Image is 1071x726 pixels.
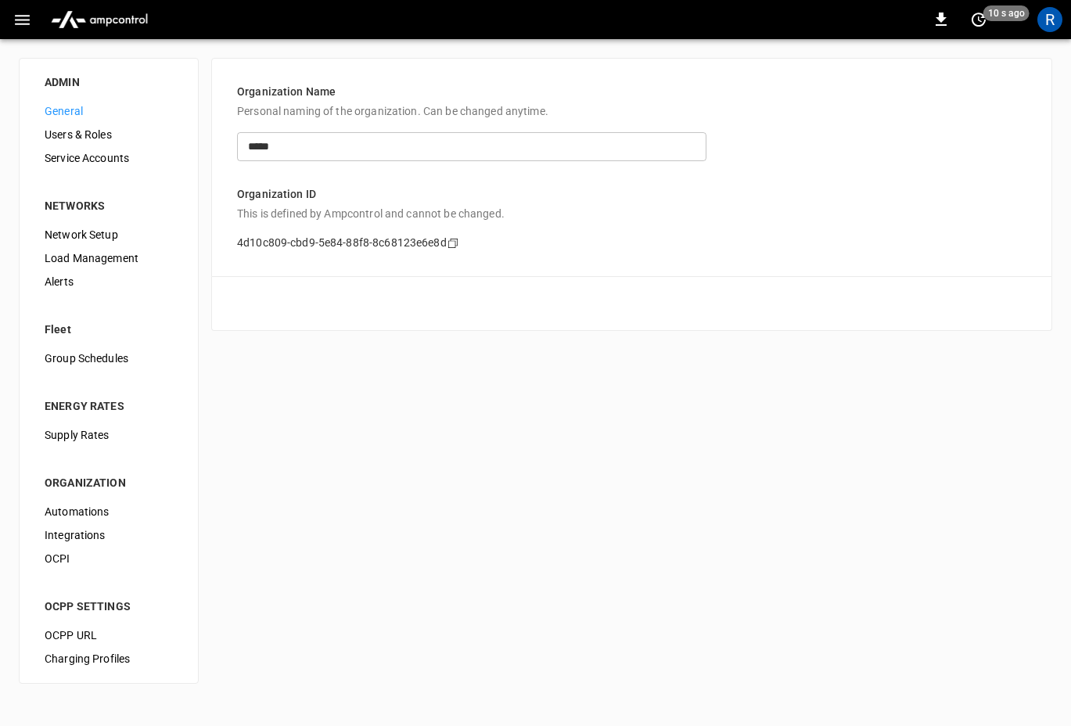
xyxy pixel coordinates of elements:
[32,223,185,246] div: Network Setup
[237,186,1026,203] p: Organization ID
[45,150,173,167] span: Service Accounts
[32,146,185,170] div: Service Accounts
[32,647,185,670] div: Charging Profiles
[45,651,173,667] span: Charging Profiles
[45,322,173,337] div: Fleet
[45,127,173,143] span: Users & Roles
[983,5,1030,21] span: 10 s ago
[32,547,185,570] div: OCPI
[45,250,173,267] span: Load Management
[32,99,185,123] div: General
[237,84,1026,100] p: Organization Name
[32,500,185,523] div: Automations
[32,246,185,270] div: Load Management
[237,103,1026,120] p: Personal naming of the organization. Can be changed anytime.
[45,598,173,614] div: OCPP SETTINGS
[237,235,447,251] p: 4d10c809-cbd9-5e84-88f8-8c68123e6e8d
[32,624,185,647] div: OCPP URL
[45,74,173,90] div: ADMIN
[237,206,1026,222] p: This is defined by Ampcontrol and cannot be changed.
[446,235,462,252] div: copy
[45,274,173,290] span: Alerts
[966,7,991,32] button: set refresh interval
[45,527,173,544] span: Integrations
[45,198,173,214] div: NETWORKS
[32,123,185,146] div: Users & Roles
[45,103,173,120] span: General
[45,504,173,520] span: Automations
[1037,7,1062,32] div: profile-icon
[45,227,173,243] span: Network Setup
[45,551,173,567] span: OCPI
[45,627,173,644] span: OCPP URL
[45,398,173,414] div: ENERGY RATES
[32,270,185,293] div: Alerts
[45,427,173,444] span: Supply Rates
[32,347,185,370] div: Group Schedules
[45,5,154,34] img: ampcontrol.io logo
[45,475,173,491] div: ORGANIZATION
[32,523,185,547] div: Integrations
[45,350,173,367] span: Group Schedules
[32,423,185,447] div: Supply Rates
